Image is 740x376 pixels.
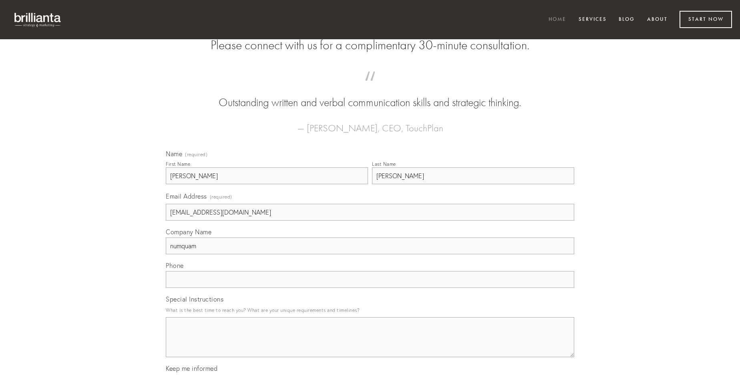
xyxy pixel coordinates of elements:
[543,13,571,26] a: Home
[372,161,396,167] div: Last Name
[166,305,574,316] p: What is the best time to reach you? What are your unique requirements and timelines?
[166,150,182,158] span: Name
[166,192,207,200] span: Email Address
[642,13,673,26] a: About
[179,79,561,95] span: “
[179,79,561,111] blockquote: Outstanding written and verbal communication skills and strategic thinking.
[166,295,223,303] span: Special Instructions
[185,152,207,157] span: (required)
[166,228,211,236] span: Company Name
[680,11,732,28] a: Start Now
[210,191,232,202] span: (required)
[179,111,561,136] figcaption: — [PERSON_NAME], CEO, TouchPlan
[8,8,68,31] img: brillianta - research, strategy, marketing
[166,364,217,372] span: Keep me informed
[613,13,640,26] a: Blog
[166,38,574,53] h2: Please connect with us for a complimentary 30-minute consultation.
[573,13,612,26] a: Services
[166,161,190,167] div: First Name
[166,261,184,269] span: Phone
